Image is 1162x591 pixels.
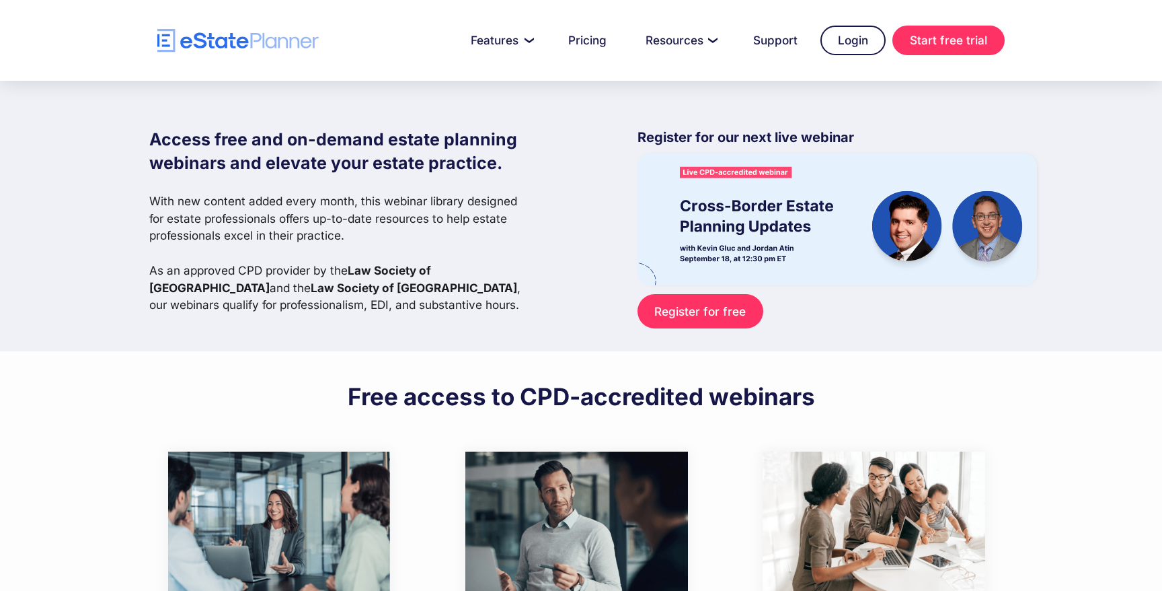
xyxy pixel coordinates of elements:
[637,128,1037,153] p: Register for our next live webinar
[629,27,730,54] a: Resources
[149,263,431,295] strong: Law Society of [GEOGRAPHIC_DATA]
[637,153,1037,285] img: eState Academy webinar
[348,382,815,411] h2: Free access to CPD-accredited webinars
[455,27,545,54] a: Features
[157,29,319,53] a: home
[149,128,531,175] h1: Access free and on-demand estate planning webinars and elevate your estate practice.
[892,26,1005,55] a: Start free trial
[149,193,531,314] p: With new content added every month, this webinar library designed for estate professionals offers...
[311,281,517,295] strong: Law Society of [GEOGRAPHIC_DATA]
[637,294,763,328] a: Register for free
[737,27,814,54] a: Support
[552,27,623,54] a: Pricing
[820,26,886,55] a: Login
